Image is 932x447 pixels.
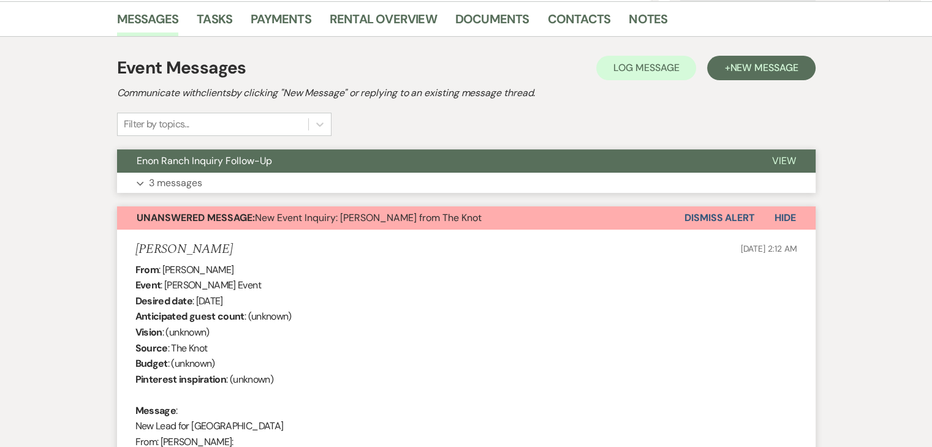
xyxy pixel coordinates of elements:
[740,243,797,254] span: [DATE] 2:12 AM
[135,326,162,339] b: Vision
[613,61,679,74] span: Log Message
[197,9,232,36] a: Tasks
[330,9,437,36] a: Rental Overview
[135,279,161,291] b: Event
[117,86,816,100] h2: Communicate with clients by clicking "New Message" or replying to an existing message thread.
[137,211,255,224] strong: Unanswered Message:
[755,206,816,230] button: Hide
[135,310,244,323] b: Anticipated guest count
[137,211,482,224] span: New Event Inquiry: [PERSON_NAME] from The Knot
[117,9,179,36] a: Messages
[772,154,796,167] span: View
[117,55,246,81] h1: Event Messages
[117,149,752,173] button: Enon Ranch Inquiry Follow-Up
[124,117,189,132] div: Filter by topics...
[752,149,816,173] button: View
[596,56,696,80] button: Log Message
[135,342,168,355] b: Source
[117,173,816,193] button: 3 messages
[149,175,202,191] p: 3 messages
[135,357,168,370] b: Budget
[135,242,233,257] h5: [PERSON_NAME]
[135,295,192,307] b: Desired date
[135,404,176,417] b: Message
[137,154,272,167] span: Enon Ranch Inquiry Follow-Up
[135,263,159,276] b: From
[629,9,667,36] a: Notes
[117,206,684,230] button: Unanswered Message:New Event Inquiry: [PERSON_NAME] from The Knot
[548,9,611,36] a: Contacts
[684,206,755,230] button: Dismiss Alert
[775,211,796,224] span: Hide
[135,373,227,386] b: Pinterest inspiration
[730,61,798,74] span: New Message
[455,9,529,36] a: Documents
[251,9,311,36] a: Payments
[707,56,815,80] button: +New Message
